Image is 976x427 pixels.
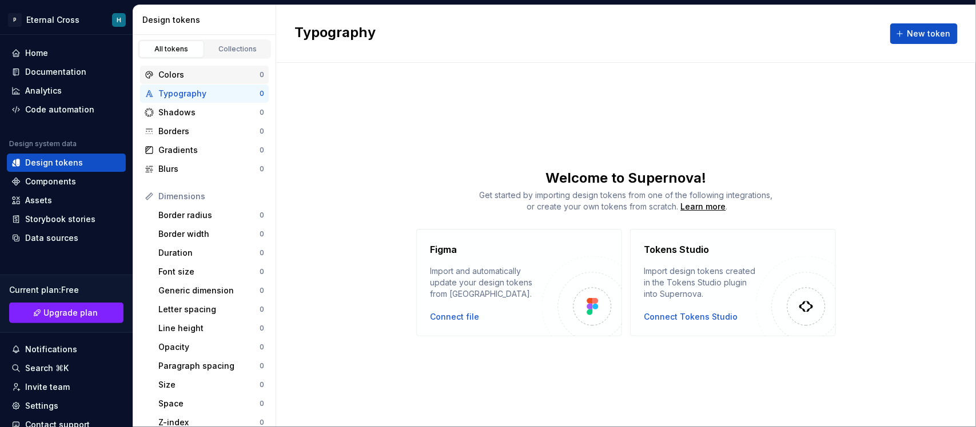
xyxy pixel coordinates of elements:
a: Code automation [7,100,126,119]
div: 0 [260,305,264,314]
a: Shadows0 [140,103,269,122]
div: Gradients [158,144,260,156]
div: Duration [158,247,260,259]
a: Storybook stories [7,210,126,228]
h2: Typography [294,23,376,44]
div: Settings [25,400,58,412]
a: Upgrade plan [9,303,124,323]
a: Font size0 [154,263,269,281]
div: Import and automatically update your design tokens from [GEOGRAPHIC_DATA]. [430,265,542,300]
div: 0 [260,267,264,276]
a: Duration0 [154,244,269,262]
div: 0 [260,324,264,333]
div: Assets [25,195,52,206]
a: Borders0 [140,122,269,140]
div: Border radius [158,210,260,221]
div: Design tokens [142,14,271,26]
button: Notifications [7,340,126,358]
a: Components [7,172,126,191]
div: Border width [158,228,260,240]
div: 0 [260,70,264,79]
div: Storybook stories [25,213,95,225]
div: 0 [260,343,264,352]
a: Border radius0 [154,206,269,224]
div: Documentation [25,66,86,78]
a: Gradients0 [140,141,269,159]
span: Get started by importing design tokens from one of the following integrations, or create your own... [480,190,773,211]
div: 0 [260,89,264,98]
h4: Tokens Studio [644,243,709,256]
a: Assets [7,191,126,210]
div: Current plan : Free [9,284,124,296]
div: Import design tokens created in the Tokens Studio plugin into Supernova. [644,265,756,300]
a: Generic dimension0 [154,281,269,300]
div: Invite team [25,381,70,393]
span: Upgrade plan [44,307,98,319]
a: Colors0 [140,66,269,84]
div: Paragraph spacing [158,360,260,372]
button: Connect file [430,311,479,323]
a: Border width0 [154,225,269,243]
div: Generic dimension [158,285,260,296]
button: New token [890,23,958,44]
div: Collections [209,45,266,54]
div: Components [25,176,76,187]
div: 0 [260,380,264,389]
div: Home [25,47,48,59]
div: Size [158,379,260,390]
div: Eternal Cross [26,14,79,26]
a: Invite team [7,378,126,396]
a: Home [7,44,126,62]
a: Space0 [154,394,269,413]
div: Design tokens [25,157,83,168]
div: 0 [260,164,264,174]
a: Opacity0 [154,338,269,356]
div: Borders [158,126,260,137]
button: PEternal CrossH [2,7,130,32]
div: Data sources [25,232,78,244]
span: New token [907,28,950,39]
div: Line height [158,323,260,334]
div: 0 [260,418,264,427]
a: Learn more [681,201,726,212]
a: Size0 [154,376,269,394]
div: Typography [158,88,260,99]
a: Paragraph spacing0 [154,357,269,375]
a: Documentation [7,63,126,81]
div: Space [158,398,260,409]
div: Colors [158,69,260,80]
div: Design system data [9,139,77,148]
a: Blurs0 [140,160,269,178]
div: Notifications [25,344,77,355]
div: P [8,13,22,27]
div: 0 [260,286,264,295]
div: Dimensions [158,191,264,202]
div: Letter spacing [158,304,260,315]
div: Code automation [25,104,94,115]
div: 0 [260,229,264,239]
h4: Figma [430,243,457,256]
div: 0 [260,399,264,408]
a: Letter spacing0 [154,300,269,319]
div: Search ⌘K [25,362,69,374]
div: 0 [260,127,264,136]
a: Data sources [7,229,126,247]
a: Design tokens [7,154,126,172]
a: Settings [7,397,126,415]
div: Opacity [158,341,260,353]
button: Search ⌘K [7,359,126,377]
div: 0 [260,146,264,155]
div: 0 [260,361,264,370]
div: 0 [260,211,264,220]
div: Blurs [158,163,260,175]
div: H [117,15,121,25]
div: Font size [158,266,260,277]
div: Welcome to Supernova! [276,169,976,187]
div: All tokens [143,45,200,54]
button: Connect Tokens Studio [644,311,738,323]
div: Shadows [158,107,260,118]
a: Line height0 [154,319,269,337]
